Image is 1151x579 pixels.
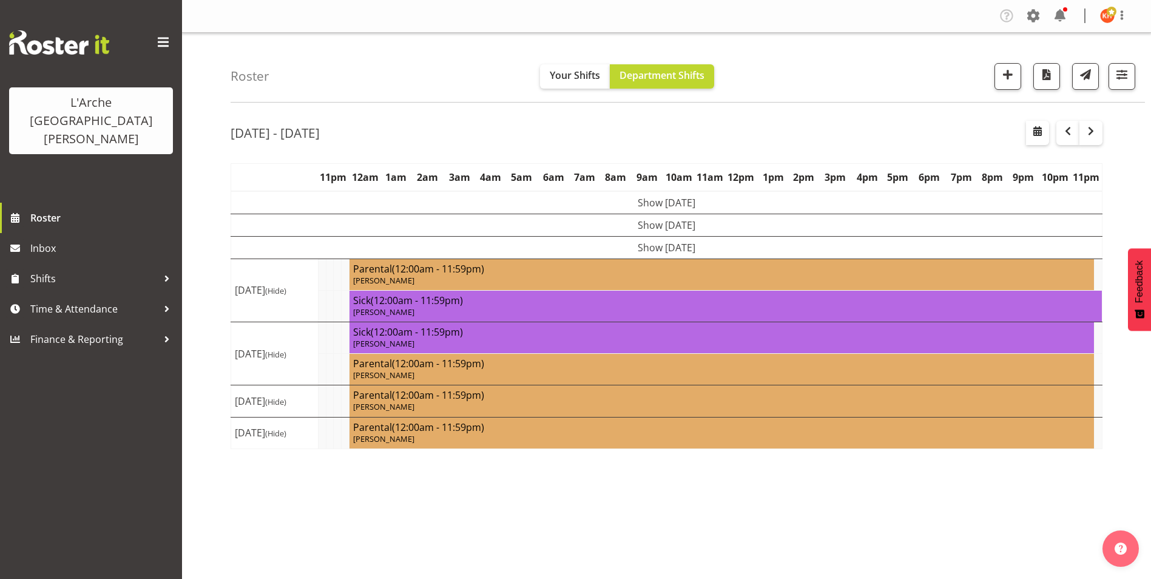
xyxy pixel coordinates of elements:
[265,428,286,439] span: (Hide)
[231,191,1102,214] td: Show [DATE]
[914,163,945,191] th: 6pm
[977,163,1008,191] th: 8pm
[600,163,632,191] th: 8am
[1039,163,1071,191] th: 10pm
[788,163,820,191] th: 2pm
[231,125,320,141] h2: [DATE] - [DATE]
[851,163,883,191] th: 4pm
[231,236,1102,259] td: Show [DATE]
[392,421,484,434] span: (12:00am - 11:59pm)
[265,396,286,407] span: (Hide)
[412,163,444,191] th: 2am
[231,69,269,83] h4: Roster
[726,163,757,191] th: 12pm
[30,239,176,257] span: Inbox
[1033,63,1060,90] button: Download a PDF of the roster according to the set date range.
[349,163,381,191] th: 12am
[1008,163,1039,191] th: 9pm
[231,385,319,417] td: [DATE]
[1115,543,1127,555] img: help-xxl-2.png
[538,163,569,191] th: 6am
[757,163,789,191] th: 1pm
[371,294,463,307] span: (12:00am - 11:59pm)
[540,64,610,89] button: Your Shifts
[392,262,484,276] span: (12:00am - 11:59pm)
[1071,163,1102,191] th: 11pm
[353,389,1090,401] h4: Parental
[694,163,726,191] th: 11am
[1072,63,1099,90] button: Send a list of all shifts for the selected filtered period to all rostered employees.
[21,93,161,148] div: L'Arche [GEOGRAPHIC_DATA][PERSON_NAME]
[392,388,484,402] span: (12:00am - 11:59pm)
[632,163,663,191] th: 9am
[380,163,412,191] th: 1am
[353,433,414,444] span: [PERSON_NAME]
[1026,121,1049,145] button: Select a specific date within the roster.
[30,269,158,288] span: Shifts
[231,322,319,385] td: [DATE]
[265,349,286,360] span: (Hide)
[353,275,414,286] span: [PERSON_NAME]
[994,63,1021,90] button: Add a new shift
[882,163,914,191] th: 5pm
[569,163,601,191] th: 7am
[318,163,349,191] th: 11pm
[30,300,158,318] span: Time & Attendance
[945,163,977,191] th: 7pm
[1128,248,1151,331] button: Feedback - Show survey
[231,259,319,322] td: [DATE]
[353,370,414,381] span: [PERSON_NAME]
[353,401,414,412] span: [PERSON_NAME]
[610,64,714,89] button: Department Shifts
[353,294,1098,306] h4: Sick
[231,214,1102,236] td: Show [DATE]
[353,306,414,317] span: [PERSON_NAME]
[619,69,704,82] span: Department Shifts
[475,163,507,191] th: 4am
[353,326,1090,338] h4: Sick
[353,357,1090,370] h4: Parental
[506,163,538,191] th: 5am
[392,357,484,370] span: (12:00am - 11:59pm)
[231,417,319,449] td: [DATE]
[820,163,851,191] th: 3pm
[30,209,176,227] span: Roster
[1100,8,1115,23] img: kathryn-hunt10901.jpg
[265,285,286,296] span: (Hide)
[1134,260,1145,303] span: Feedback
[550,69,600,82] span: Your Shifts
[353,421,1090,433] h4: Parental
[353,263,1090,275] h4: Parental
[9,30,109,55] img: Rosterit website logo
[663,163,695,191] th: 10am
[30,330,158,348] span: Finance & Reporting
[353,338,414,349] span: [PERSON_NAME]
[1109,63,1135,90] button: Filter Shifts
[444,163,475,191] th: 3am
[371,325,463,339] span: (12:00am - 11:59pm)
